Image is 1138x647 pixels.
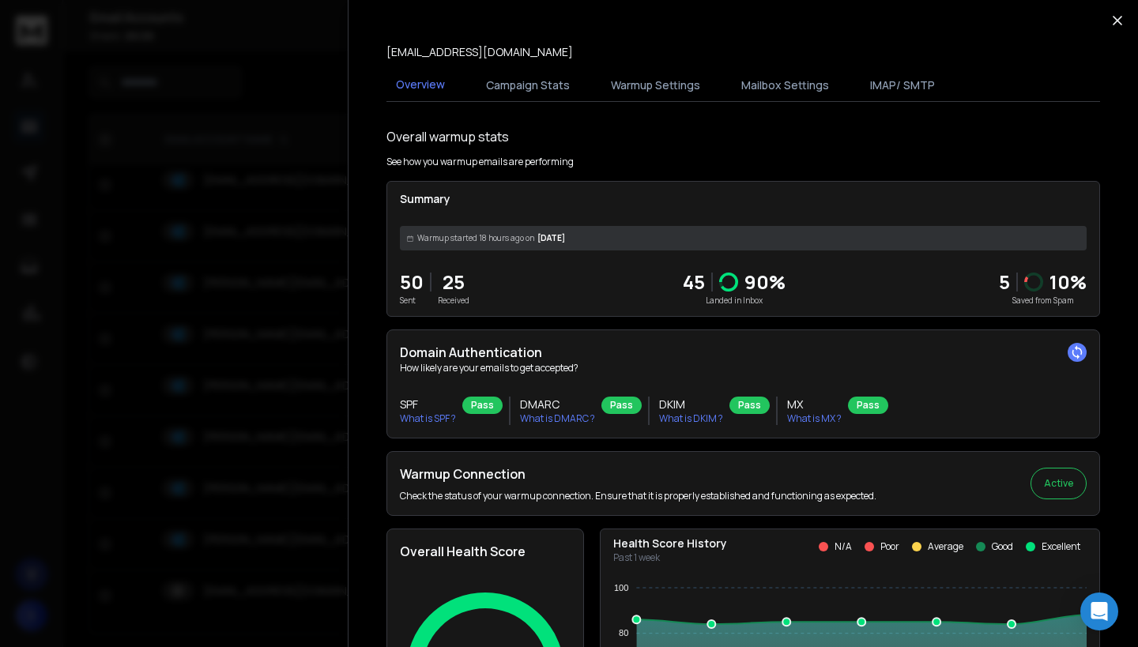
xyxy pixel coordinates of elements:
[861,68,944,103] button: IMAP/ SMTP
[614,583,628,592] tspan: 100
[999,295,1087,307] p: Saved from Spam
[848,397,888,414] div: Pass
[835,540,852,553] p: N/A
[619,628,628,638] tspan: 80
[386,44,573,60] p: [EMAIL_ADDRESS][DOMAIN_NAME]
[400,412,456,425] p: What is SPF ?
[683,295,786,307] p: Landed in Inbox
[732,68,838,103] button: Mailbox Settings
[386,127,509,146] h1: Overall warmup stats
[400,269,424,295] p: 50
[880,540,899,553] p: Poor
[729,397,770,414] div: Pass
[659,397,723,412] h3: DKIM
[386,156,574,168] p: See how you warmup emails are performing
[1049,269,1087,295] p: 10 %
[400,295,424,307] p: Sent
[400,542,571,561] h2: Overall Health Score
[400,397,456,412] h3: SPF
[400,226,1087,250] div: [DATE]
[613,551,727,564] p: Past 1 week
[744,269,786,295] p: 90 %
[1080,592,1118,630] div: Open Intercom Messenger
[417,232,534,244] span: Warmup started 18 hours ago on
[400,362,1087,374] p: How likely are your emails to get accepted?
[683,269,705,295] p: 45
[400,465,876,483] h2: Warmup Connection
[438,269,469,295] p: 25
[438,295,469,307] p: Received
[787,412,842,425] p: What is MX ?
[999,269,1010,295] strong: 5
[462,397,503,414] div: Pass
[601,68,710,103] button: Warmup Settings
[1042,540,1080,553] p: Excellent
[520,397,595,412] h3: DMARC
[400,191,1087,207] p: Summary
[928,540,963,553] p: Average
[386,67,454,103] button: Overview
[601,397,642,414] div: Pass
[400,490,876,502] p: Check the status of your warmup connection. Ensure that it is properly established and functionin...
[787,397,842,412] h3: MX
[520,412,595,425] p: What is DMARC ?
[400,343,1087,362] h2: Domain Authentication
[613,536,727,551] p: Health Score History
[992,540,1013,553] p: Good
[477,68,579,103] button: Campaign Stats
[659,412,723,425] p: What is DKIM ?
[1031,468,1087,499] button: Active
